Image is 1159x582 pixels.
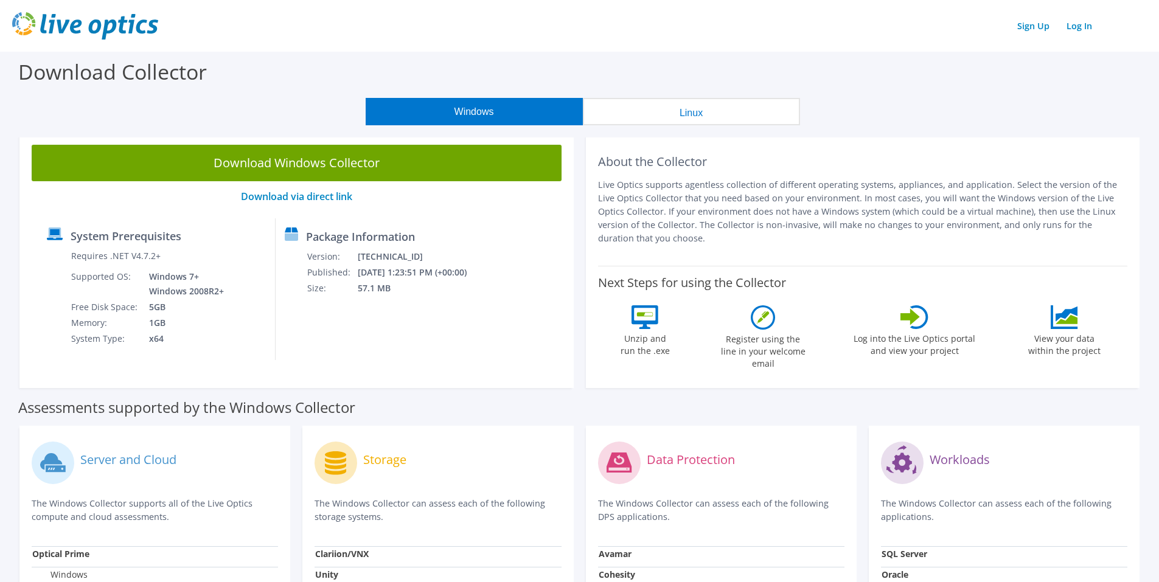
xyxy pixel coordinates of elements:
label: System Prerequisites [71,230,181,242]
h2: About the Collector [598,154,1128,169]
td: 57.1 MB [357,280,483,296]
p: Live Optics supports agentless collection of different operating systems, appliances, and applica... [598,178,1128,245]
strong: Cohesity [599,569,635,580]
label: Register using the line in your welcome email [717,330,809,370]
strong: Avamar [599,548,632,559]
label: Requires .NET V4.7.2+ [71,250,161,262]
strong: Oracle [882,569,908,580]
p: The Windows Collector supports all of the Live Optics compute and cloud assessments. [32,497,278,524]
a: Log In [1060,17,1098,35]
td: Supported OS: [71,269,140,299]
td: 5GB [140,299,226,315]
a: Download via direct link [241,190,352,203]
button: Linux [583,98,800,125]
td: [TECHNICAL_ID] [357,249,483,265]
label: Next Steps for using the Collector [598,275,786,290]
label: Package Information [306,230,415,243]
label: Data Protection [647,454,735,466]
strong: Clariion/VNX [315,548,369,559]
label: Server and Cloud [80,454,176,466]
label: Windows [32,569,88,581]
td: Size: [307,280,357,296]
td: x64 [140,331,226,347]
label: Download Collector [18,58,207,86]
strong: Optical Prime [32,548,89,559]
button: Windows [366,98,583,125]
td: 1GB [140,315,226,331]
td: Published: [307,265,357,280]
label: Workloads [930,454,990,466]
td: System Type: [71,331,140,347]
strong: SQL Server [882,548,927,559]
td: Memory: [71,315,140,331]
td: [DATE] 1:23:51 PM (+00:00) [357,265,483,280]
label: View your data within the project [1020,329,1108,357]
td: Version: [307,249,357,265]
label: Unzip and run the .exe [617,329,673,357]
td: Windows 7+ Windows 2008R2+ [140,269,226,299]
a: Sign Up [1011,17,1056,35]
label: Storage [363,454,406,466]
p: The Windows Collector can assess each of the following storage systems. [315,497,561,524]
td: Free Disk Space: [71,299,140,315]
label: Log into the Live Optics portal and view your project [853,329,976,357]
label: Assessments supported by the Windows Collector [18,401,355,414]
a: Download Windows Collector [32,145,562,181]
p: The Windows Collector can assess each of the following DPS applications. [598,497,844,524]
p: The Windows Collector can assess each of the following applications. [881,497,1127,524]
strong: Unity [315,569,338,580]
img: live_optics_svg.svg [12,12,158,40]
